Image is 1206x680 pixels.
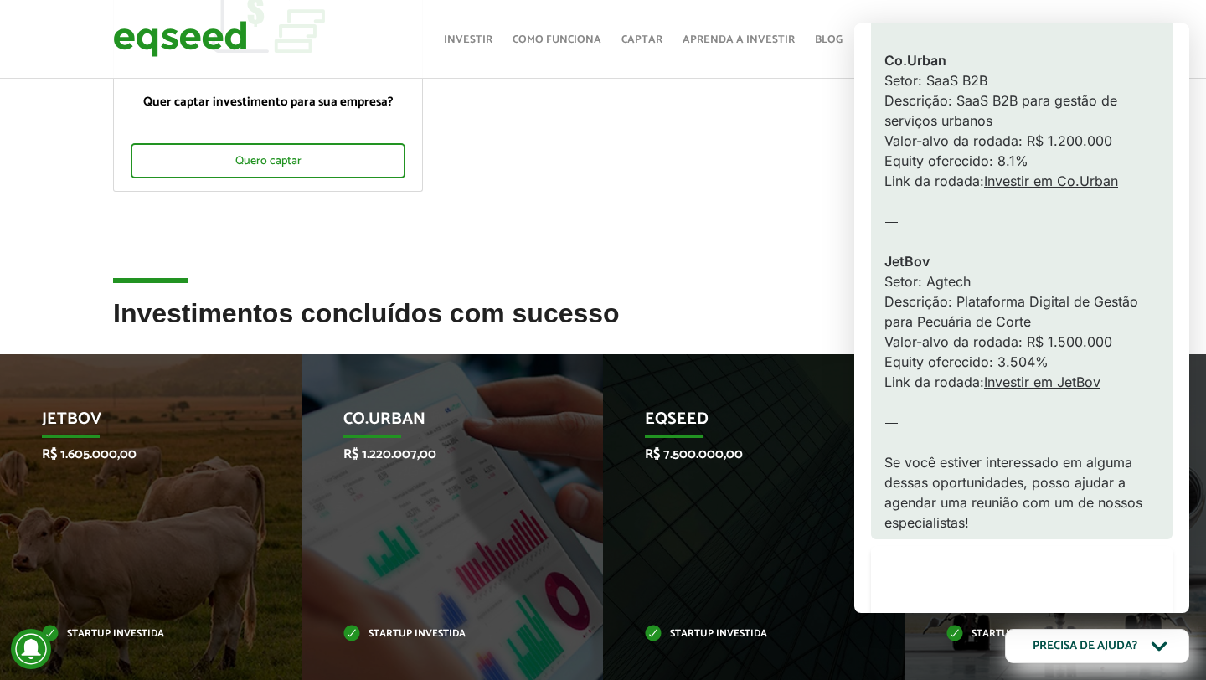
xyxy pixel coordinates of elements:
h2: Investimentos concluídos com sucesso [113,299,1093,353]
p: Startup investida [343,630,537,639]
p: Co.Urban [343,410,537,438]
a: Blog [815,34,843,45]
a: Como funciona [513,34,601,45]
p: R$ 7.500.000,00 [645,446,838,462]
p: R$ 1.605.000,00 [42,446,235,462]
a: Captar [621,34,662,45]
a: Aprenda a investir [683,34,795,45]
img: EqSeed [113,17,247,61]
p: EqSeed [645,410,838,438]
p: Startup investida [946,630,1140,639]
p: JetBov [42,410,235,438]
div: Quero captar [131,143,405,178]
p: Startup investida [645,630,838,639]
a: Investir [444,34,492,45]
p: Startup investida [42,630,235,639]
p: Quer captar investimento para sua empresa? [131,95,405,110]
p: R$ 1.220.007,00 [343,446,537,462]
